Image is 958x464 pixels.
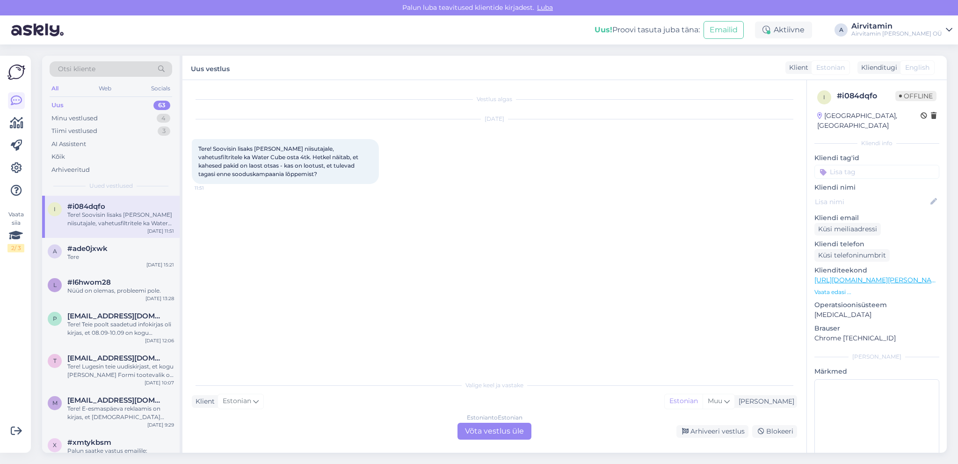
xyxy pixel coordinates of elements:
div: [DATE] 11:51 [147,228,174,235]
div: Kõik [51,152,65,162]
span: i [54,206,56,213]
p: Märkmed [814,367,939,376]
span: l [53,281,57,288]
p: Operatsioonisüsteem [814,300,939,310]
span: Luba [534,3,556,12]
div: 4 [157,114,170,123]
div: A [835,23,848,37]
span: Tere! Soovisin lisaks [PERSON_NAME] niisutajale, vahetusfiltritele ka Water Cube osta 4tk. Hetkel... [198,145,360,177]
div: Tere! E-esmaspäeva reklaamis on kirjas, et [DEMOGRAPHIC_DATA] rakendub ka filtritele. Samas, [PER... [67,405,174,421]
span: Estonian [223,396,251,406]
span: Otsi kliente [58,64,95,74]
div: Minu vestlused [51,114,98,123]
span: Uued vestlused [89,182,133,190]
div: Airvitamin [851,22,942,30]
p: Kliendi email [814,213,939,223]
div: [GEOGRAPHIC_DATA], [GEOGRAPHIC_DATA] [817,111,921,131]
span: #i084dqfo [67,202,105,211]
div: Tiimi vestlused [51,126,97,136]
p: Kliendi tag'id [814,153,939,163]
div: Arhiveeri vestlus [676,425,748,438]
span: triin.nuut@gmail.com [67,354,165,362]
div: Airvitamin [PERSON_NAME] OÜ [851,30,942,37]
p: Klienditeekond [814,265,939,275]
div: [DATE] [192,115,797,123]
p: Brauser [814,324,939,333]
div: Proovi tasuta juba täna: [595,24,700,36]
div: Tere! Soovisin lisaks [PERSON_NAME] niisutajale, vahetusfiltritele ka Water Cube osta 4tk. Hetkel... [67,211,174,228]
div: 3 [158,126,170,136]
div: Klienditugi [857,63,897,73]
div: Küsi meiliaadressi [814,223,881,236]
div: [DATE] 9:29 [147,421,174,428]
div: Klient [785,63,808,73]
button: Emailid [704,21,744,39]
div: Nüüd on olemas, probleemi pole. [67,287,174,295]
div: Küsi telefoninumbrit [814,249,890,262]
span: m [52,399,58,406]
div: Palun saatke vastus emailile: [EMAIL_ADDRESS][DOMAIN_NAME] [67,447,174,464]
div: Tere! Teie poolt saadetud infokirjas oli kirjas, et 08.09-10.09 on kogu [PERSON_NAME] Formi toote... [67,320,174,337]
input: Lisa tag [814,165,939,179]
p: Kliendi nimi [814,183,939,192]
span: English [905,63,929,73]
div: Estonian to Estonian [467,413,523,422]
div: Aktiivne [755,22,812,38]
div: [DATE] 10:07 [145,379,174,386]
div: [PERSON_NAME] [814,353,939,361]
div: Tere [67,253,174,261]
span: Offline [895,91,936,101]
div: Valige keel ja vastake [192,381,797,390]
p: [MEDICAL_DATA] [814,310,939,320]
div: [DATE] 13:28 [145,295,174,302]
span: #ade0jxwk [67,244,108,253]
span: x [53,442,57,449]
div: Kliendi info [814,139,939,147]
span: #xmtykbsm [67,438,111,447]
span: merilin686@hotmail.com [67,396,165,405]
div: # i084dqfo [837,90,895,102]
b: Uus! [595,25,612,34]
div: Socials [149,82,172,95]
div: [PERSON_NAME] [735,397,794,406]
p: Chrome [TECHNICAL_ID] [814,333,939,343]
div: [DATE] 12:06 [145,337,174,344]
div: Web [97,82,113,95]
span: i [823,94,825,101]
div: All [50,82,60,95]
div: Võta vestlus üle [457,423,531,440]
a: AirvitaminAirvitamin [PERSON_NAME] OÜ [851,22,952,37]
div: Arhiveeritud [51,165,90,175]
div: AI Assistent [51,140,86,149]
div: [DATE] 15:21 [146,261,174,268]
span: a [53,248,57,255]
a: [URL][DOMAIN_NAME][PERSON_NAME] [814,276,943,284]
p: Kliendi telefon [814,239,939,249]
div: Blokeeri [752,425,797,438]
div: Tere! Lugesin teie uudiskirjast, et kogu [PERSON_NAME] Formi tootevalik on 20% soodsamalt alates ... [67,362,174,379]
div: Vaata siia [7,210,24,252]
span: #l6hwom28 [67,278,111,287]
span: Muu [708,397,722,405]
div: Vestlus algas [192,95,797,103]
span: piret.kattai@gmail.com [67,312,165,320]
div: Uus [51,101,64,110]
span: Estonian [816,63,845,73]
span: 11:51 [195,184,230,191]
div: Estonian [665,394,703,408]
span: t [53,357,57,364]
span: p [53,315,57,322]
div: 2 / 3 [7,244,24,252]
img: Askly Logo [7,63,25,81]
div: 63 [153,101,170,110]
p: Vaata edasi ... [814,288,939,296]
div: Klient [192,397,215,406]
label: Uus vestlus [191,61,230,74]
input: Lisa nimi [815,197,929,207]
